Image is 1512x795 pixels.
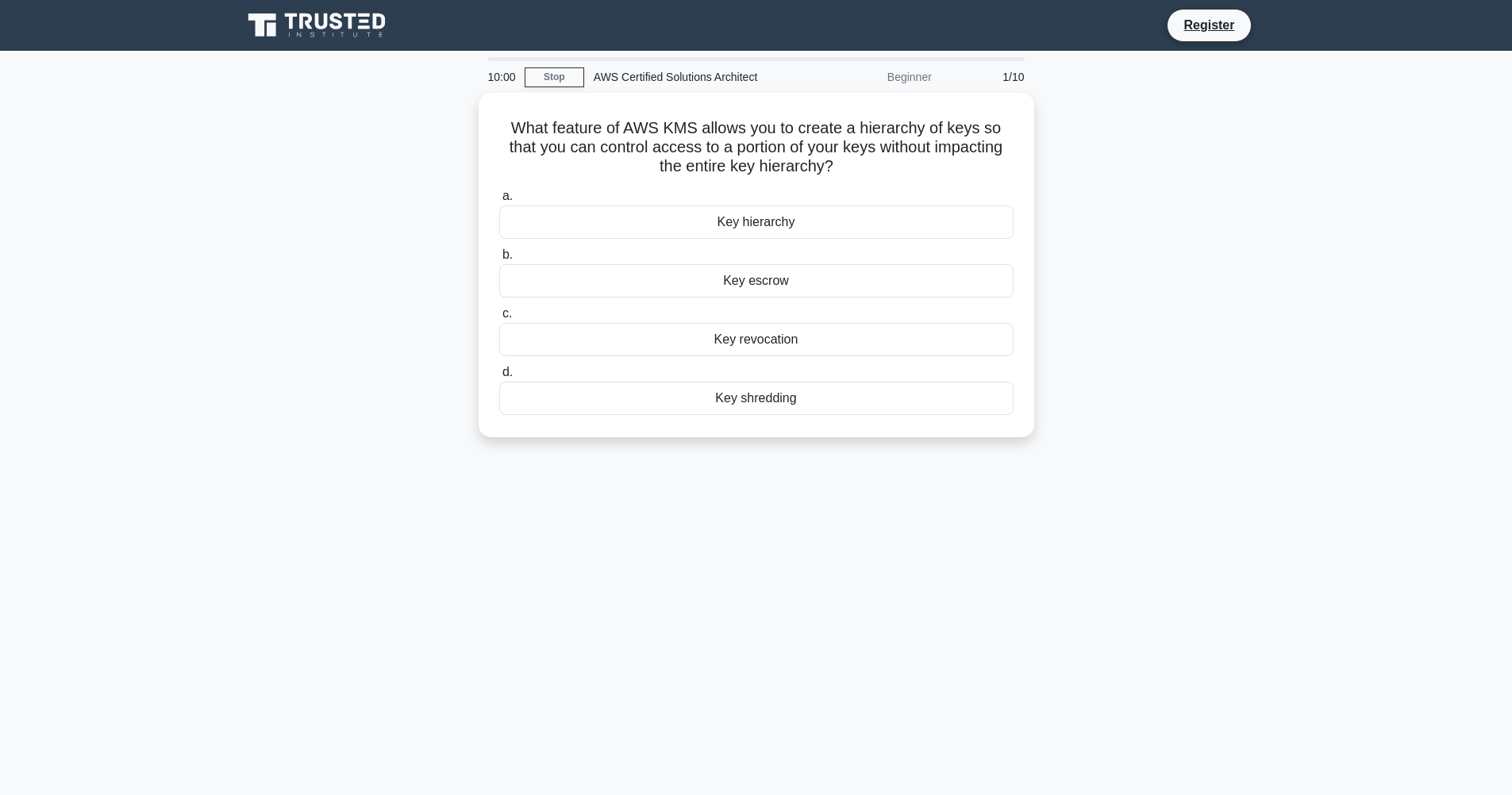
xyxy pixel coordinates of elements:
h5: What feature of AWS KMS allows you to create a hierarchy of keys so that you can control access t... [498,118,1015,177]
span: c. [502,306,512,320]
a: Register [1174,15,1244,35]
div: Key revocation [499,323,1014,356]
a: Stop [525,67,584,87]
div: Key hierarchy [499,205,1014,239]
div: 10:00 [479,61,525,93]
span: d. [502,365,513,378]
div: 1/10 [941,61,1034,93]
span: a. [502,189,513,202]
div: AWS Certified Solutions Architect [584,61,802,93]
div: Key shredding [499,382,1014,415]
div: Key escrow [499,264,1014,298]
div: Beginner [802,61,941,93]
span: b. [502,248,513,261]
